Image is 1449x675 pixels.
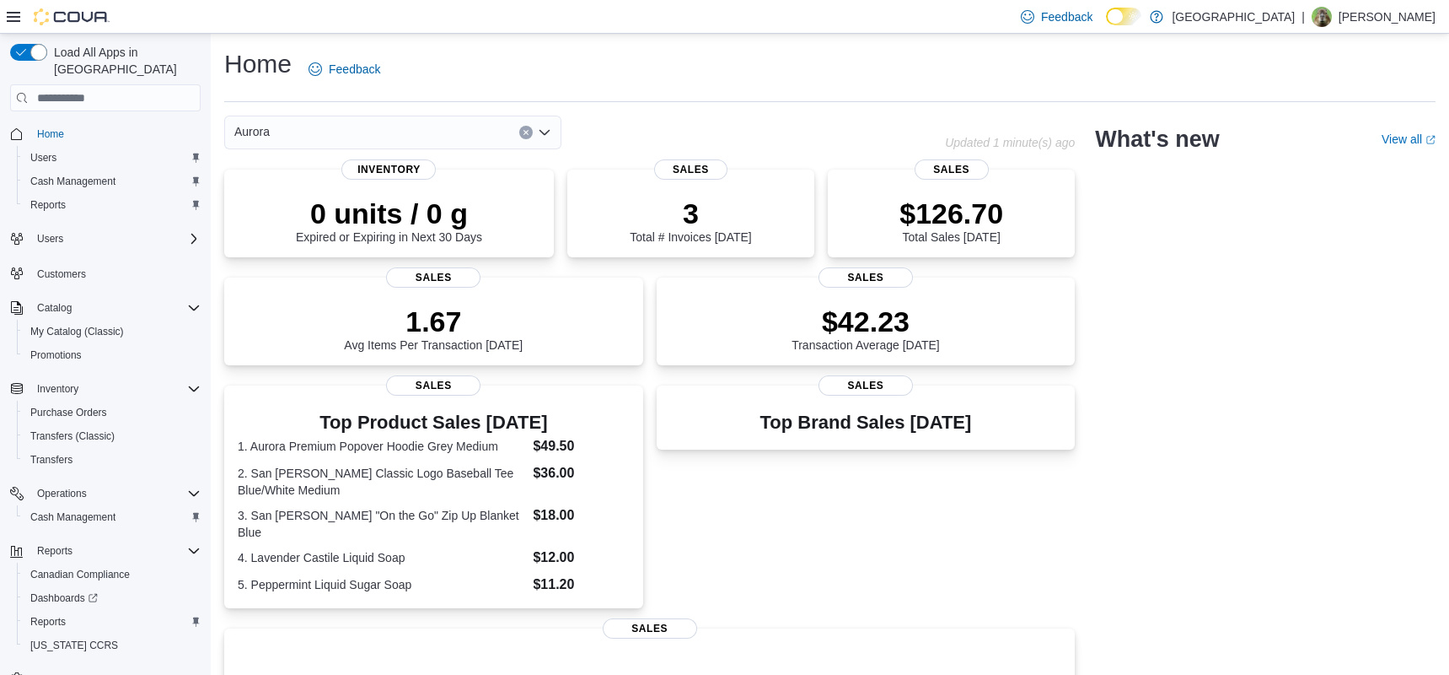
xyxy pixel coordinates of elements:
[30,264,93,284] a: Customers
[17,193,207,217] button: Reports
[341,159,436,180] span: Inventory
[24,635,201,656] span: Washington CCRS
[238,465,526,499] dt: 2. San [PERSON_NAME] Classic Logo Baseball Tee Blue/White Medium
[24,321,131,342] a: My Catalog (Classic)
[17,448,207,472] button: Transfers
[1172,7,1295,27] p: [GEOGRAPHIC_DATA]
[1041,8,1092,25] span: Feedback
[603,618,697,639] span: Sales
[30,591,98,605] span: Dashboards
[533,505,629,526] dd: $18.00
[47,44,201,78] span: Load All Apps in [GEOGRAPHIC_DATA]
[24,426,201,446] span: Transfers (Classic)
[533,463,629,483] dd: $36.00
[24,345,89,365] a: Promotions
[792,305,940,352] div: Transaction Average [DATE]
[30,639,118,652] span: [US_STATE] CCRS
[17,170,207,193] button: Cash Management
[234,121,270,142] span: Aurora
[30,483,94,504] button: Operations
[24,612,201,632] span: Reports
[238,413,630,433] h3: Top Product Sales [DATE]
[30,429,115,443] span: Transfers (Classic)
[30,541,201,561] span: Reports
[24,635,125,656] a: [US_STATE] CCRS
[538,126,551,139] button: Open list of options
[238,438,526,455] dt: 1. Aurora Premium Popover Hoodie Grey Medium
[24,148,63,168] a: Users
[34,8,110,25] img: Cova
[818,375,913,396] span: Sales
[519,126,533,139] button: Clear input
[386,267,480,288] span: Sales
[37,487,87,500] span: Operations
[24,402,114,423] a: Purchase Orders
[24,564,201,585] span: Canadian Compliance
[296,197,482,230] p: 0 units / 0 g
[24,426,121,446] a: Transfers (Classic)
[302,52,387,86] a: Feedback
[37,544,72,558] span: Reports
[30,379,85,399] button: Inventory
[945,136,1075,149] p: Updated 1 minute(s) ago
[30,229,201,249] span: Users
[1312,7,1332,27] div: Dorota Surma
[17,424,207,448] button: Transfers (Classic)
[30,348,82,362] span: Promotions
[30,123,201,144] span: Home
[30,298,201,318] span: Catalog
[30,483,201,504] span: Operations
[24,564,137,585] a: Canadian Compliance
[24,402,201,423] span: Purchase Orders
[17,586,207,610] a: Dashboards
[30,229,70,249] button: Users
[37,301,72,315] span: Catalog
[3,121,207,146] button: Home
[899,197,1003,244] div: Total Sales [DATE]
[37,267,86,281] span: Customers
[792,305,940,338] p: $42.23
[17,634,207,657] button: [US_STATE] CCRS
[1106,8,1141,25] input: Dark Mode
[24,171,201,192] span: Cash Management
[760,413,972,433] h3: Top Brand Sales [DATE]
[30,124,71,144] a: Home
[30,175,115,188] span: Cash Management
[30,510,115,524] span: Cash Management
[24,171,122,192] a: Cash Management
[1382,132,1436,146] a: View allExternal link
[37,232,63,246] span: Users
[386,375,480,396] span: Sales
[30,541,79,561] button: Reports
[37,382,78,396] span: Inventory
[30,568,130,581] span: Canadian Compliance
[915,159,989,180] span: Sales
[24,321,201,342] span: My Catalog (Classic)
[24,195,72,215] a: Reports
[17,343,207,367] button: Promotions
[329,61,380,78] span: Feedback
[224,47,292,81] h1: Home
[3,539,207,563] button: Reports
[1425,135,1436,145] svg: External link
[30,198,66,212] span: Reports
[17,146,207,170] button: Users
[238,507,526,541] dt: 3. San [PERSON_NAME] "On the Go" Zip Up Blanket Blue
[30,379,201,399] span: Inventory
[296,197,482,244] div: Expired or Expiring in Next 30 Days
[533,436,629,456] dd: $49.50
[630,197,751,230] p: 3
[24,148,201,168] span: Users
[24,450,201,470] span: Transfers
[630,197,751,244] div: Total # Invoices [DATE]
[30,406,107,419] span: Purchase Orders
[3,296,207,320] button: Catalog
[17,610,207,634] button: Reports
[17,505,207,529] button: Cash Management
[1339,7,1436,27] p: [PERSON_NAME]
[818,267,913,288] span: Sales
[344,305,523,352] div: Avg Items Per Transaction [DATE]
[37,127,64,141] span: Home
[533,548,629,568] dd: $12.00
[24,450,79,470] a: Transfers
